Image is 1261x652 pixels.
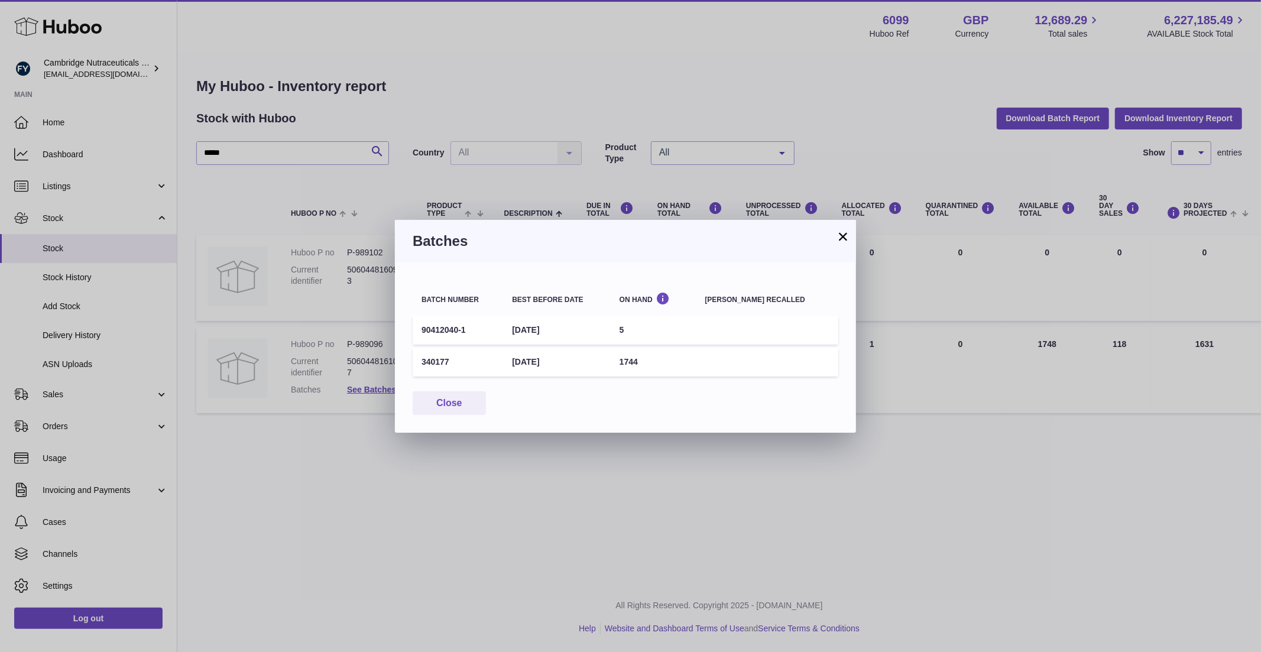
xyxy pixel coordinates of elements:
td: 90412040-1 [413,316,503,345]
td: 1744 [611,348,696,377]
td: [DATE] [503,316,610,345]
button: Close [413,391,486,416]
div: On Hand [620,292,688,303]
div: Batch number [422,296,494,304]
div: [PERSON_NAME] recalled [705,296,829,304]
td: 5 [611,316,696,345]
h3: Batches [413,232,838,251]
div: Best before date [512,296,601,304]
td: 340177 [413,348,503,377]
button: × [836,229,850,244]
td: [DATE] [503,348,610,377]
